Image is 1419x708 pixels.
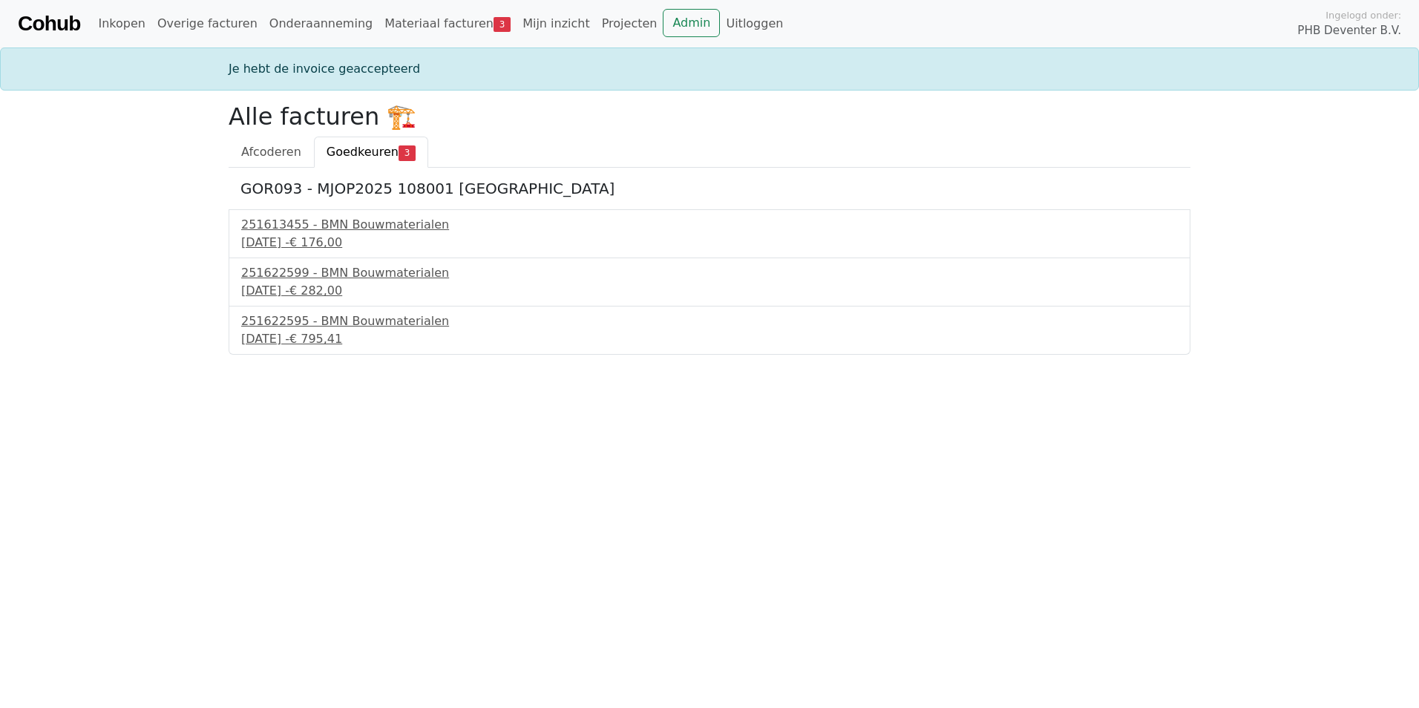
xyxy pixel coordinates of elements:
[151,9,263,39] a: Overige facturen
[241,216,1178,234] div: 251613455 - BMN Bouwmaterialen
[327,145,399,159] span: Goedkeuren
[289,283,342,298] span: € 282,00
[663,9,720,37] a: Admin
[229,137,314,168] a: Afcoderen
[241,282,1178,300] div: [DATE] -
[289,235,342,249] span: € 176,00
[241,216,1178,252] a: 251613455 - BMN Bouwmaterialen[DATE] -€ 176,00
[314,137,428,168] a: Goedkeuren3
[720,9,789,39] a: Uitloggen
[220,60,1199,78] div: Je hebt de invoice geaccepteerd
[18,6,80,42] a: Cohub
[241,264,1178,300] a: 251622599 - BMN Bouwmaterialen[DATE] -€ 282,00
[596,9,663,39] a: Projecten
[517,9,596,39] a: Mijn inzicht
[1297,22,1401,39] span: PHB Deventer B.V.
[378,9,517,39] a: Materiaal facturen3
[241,145,301,159] span: Afcoderen
[241,330,1178,348] div: [DATE] -
[289,332,342,346] span: € 795,41
[263,9,378,39] a: Onderaanneming
[494,17,511,32] span: 3
[92,9,151,39] a: Inkopen
[241,312,1178,348] a: 251622595 - BMN Bouwmaterialen[DATE] -€ 795,41
[229,102,1190,131] h2: Alle facturen 🏗️
[241,234,1178,252] div: [DATE] -
[240,180,1179,197] h5: GOR093 - MJOP2025 108001 [GEOGRAPHIC_DATA]
[1325,8,1401,22] span: Ingelogd onder:
[241,312,1178,330] div: 251622595 - BMN Bouwmaterialen
[399,145,416,160] span: 3
[241,264,1178,282] div: 251622599 - BMN Bouwmaterialen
